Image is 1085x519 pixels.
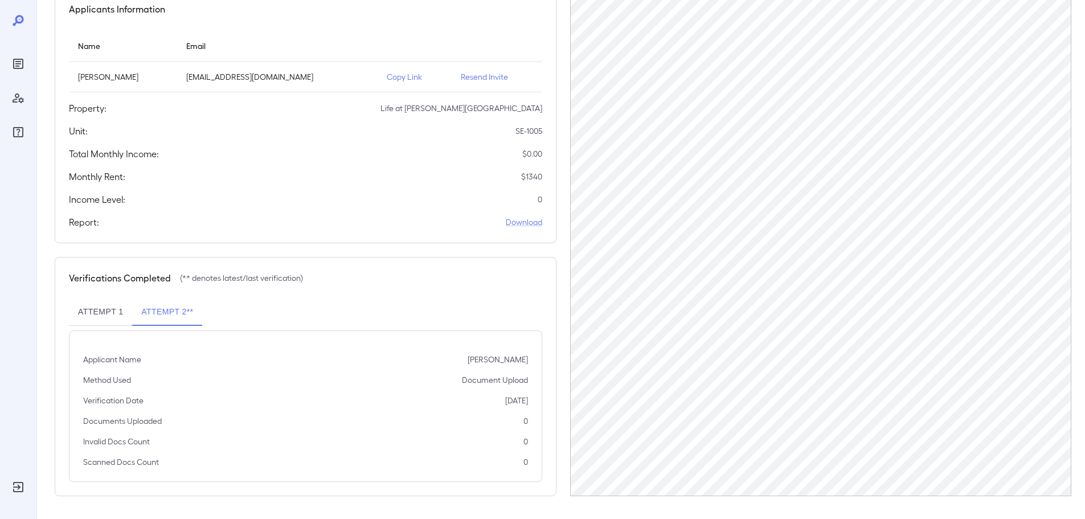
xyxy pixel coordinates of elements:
[505,395,528,406] p: [DATE]
[462,374,528,386] p: Document Upload
[522,148,542,160] p: $ 0.00
[387,71,443,83] p: Copy Link
[9,55,27,73] div: Reports
[523,415,528,427] p: 0
[186,71,369,83] p: [EMAIL_ADDRESS][DOMAIN_NAME]
[468,354,528,365] p: [PERSON_NAME]
[69,30,542,92] table: simple table
[69,299,132,326] button: Attempt 1
[461,71,533,83] p: Resend Invite
[9,89,27,107] div: Manage Users
[69,101,107,115] h5: Property:
[538,194,542,205] p: 0
[83,395,144,406] p: Verification Date
[78,71,168,83] p: [PERSON_NAME]
[69,215,99,229] h5: Report:
[69,170,125,183] h5: Monthly Rent:
[83,354,141,365] p: Applicant Name
[521,171,542,182] p: $ 1340
[9,478,27,496] div: Log Out
[506,216,542,228] a: Download
[523,436,528,447] p: 0
[83,456,159,468] p: Scanned Docs Count
[69,124,88,138] h5: Unit:
[83,374,131,386] p: Method Used
[83,436,150,447] p: Invalid Docs Count
[83,415,162,427] p: Documents Uploaded
[69,147,159,161] h5: Total Monthly Income:
[515,125,542,137] p: SE-1005
[180,272,303,284] p: (** denotes latest/last verification)
[380,103,542,114] p: Life at [PERSON_NAME][GEOGRAPHIC_DATA]
[132,299,202,326] button: Attempt 2**
[69,30,177,62] th: Name
[69,193,125,206] h5: Income Level:
[9,123,27,141] div: FAQ
[523,456,528,468] p: 0
[177,30,378,62] th: Email
[69,2,165,16] h5: Applicants Information
[69,271,171,285] h5: Verifications Completed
